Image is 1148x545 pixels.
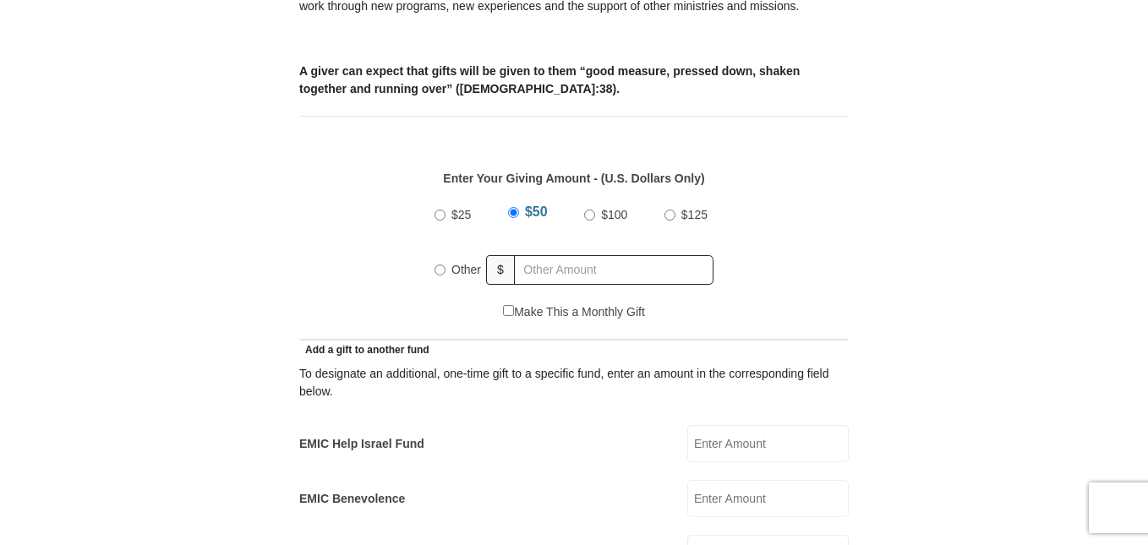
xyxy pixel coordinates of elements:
[451,208,471,221] span: $25
[299,64,800,95] b: A giver can expect that gifts will be given to them “good measure, pressed down, shaken together ...
[443,172,704,185] strong: Enter Your Giving Amount - (U.S. Dollars Only)
[503,303,645,321] label: Make This a Monthly Gift
[525,204,548,219] span: $50
[681,208,708,221] span: $125
[687,425,849,462] input: Enter Amount
[299,490,405,508] label: EMIC Benevolence
[299,344,429,356] span: Add a gift to another fund
[451,263,481,276] span: Other
[687,480,849,517] input: Enter Amount
[486,255,515,285] span: $
[299,365,849,401] div: To designate an additional, one-time gift to a specific fund, enter an amount in the correspondin...
[601,208,627,221] span: $100
[503,305,514,316] input: Make This a Monthly Gift
[299,435,424,453] label: EMIC Help Israel Fund
[514,255,713,285] input: Other Amount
